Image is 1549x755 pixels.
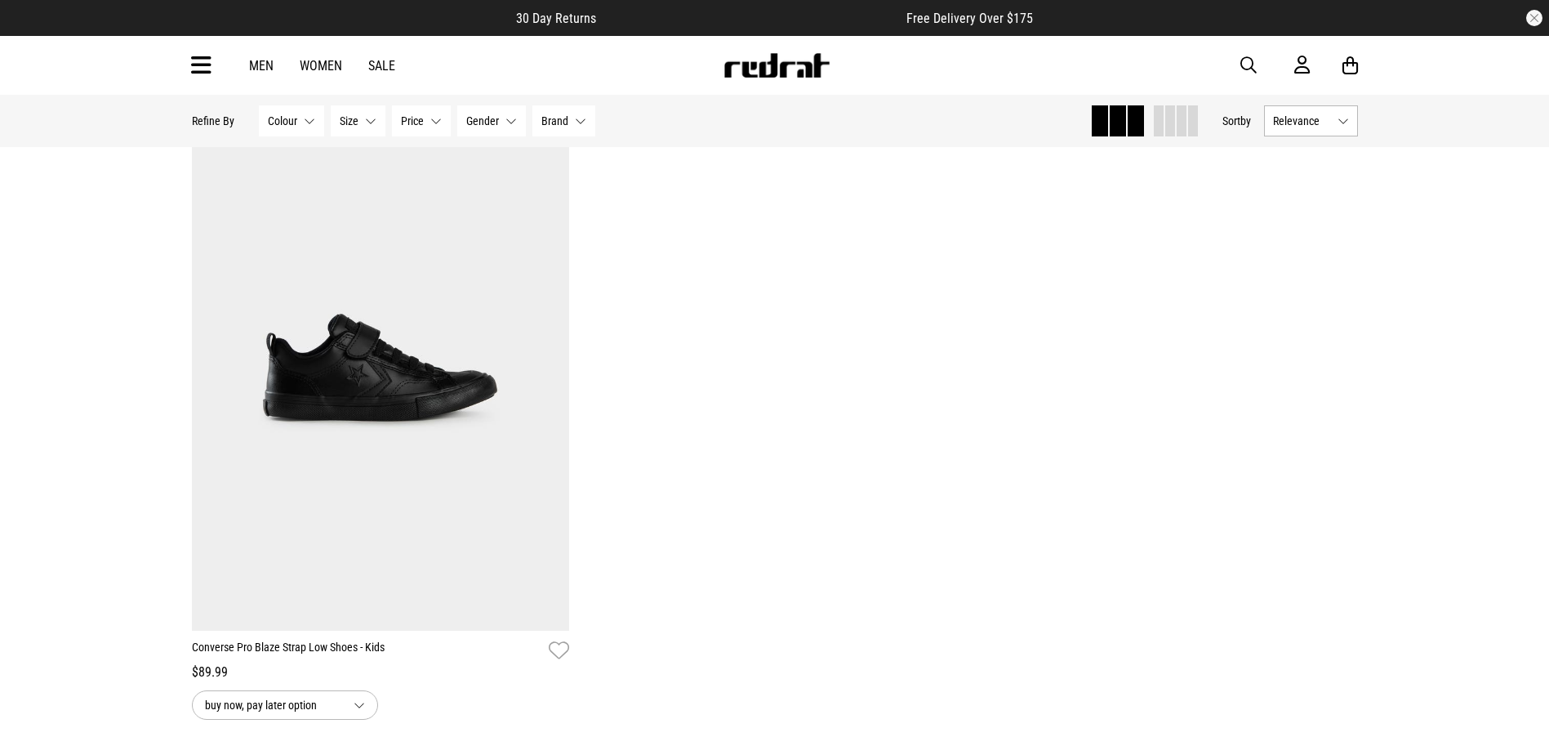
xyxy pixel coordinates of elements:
[516,11,596,26] span: 30 Day Returns
[192,101,570,631] img: Converse Pro Blaze Strap Low Shoes - Kids in Black
[368,58,395,74] a: Sale
[541,114,568,127] span: Brand
[205,695,341,715] span: buy now, pay later option
[401,114,424,127] span: Price
[249,58,274,74] a: Men
[457,105,526,136] button: Gender
[331,105,385,136] button: Size
[392,105,451,136] button: Price
[192,690,378,720] button: buy now, pay later option
[1273,114,1331,127] span: Relevance
[192,639,543,663] a: Converse Pro Blaze Strap Low Shoes - Kids
[259,105,324,136] button: Colour
[1222,111,1251,131] button: Sortby
[268,114,297,127] span: Colour
[906,11,1033,26] span: Free Delivery Over $175
[466,114,499,127] span: Gender
[1264,105,1358,136] button: Relevance
[192,663,570,682] div: $89.99
[192,114,234,127] p: Refine By
[1240,114,1251,127] span: by
[13,7,62,56] button: Open LiveChat chat widget
[723,53,830,78] img: Redrat logo
[532,105,595,136] button: Brand
[300,58,342,74] a: Women
[340,114,358,127] span: Size
[629,10,874,26] iframe: Customer reviews powered by Trustpilot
